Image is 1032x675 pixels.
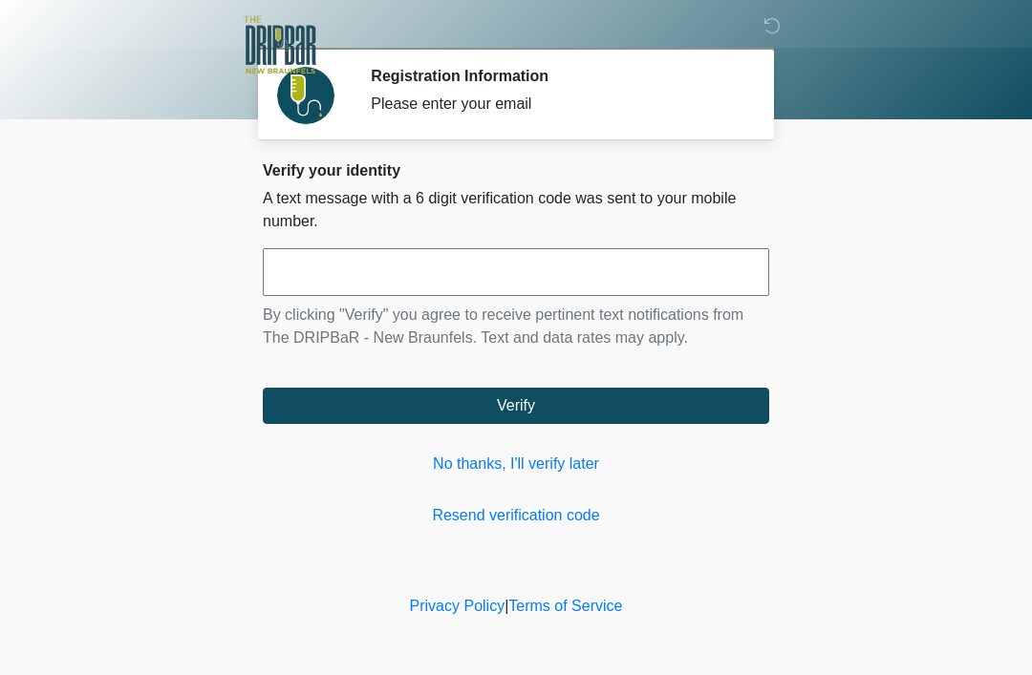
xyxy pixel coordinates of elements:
[263,161,769,179] h2: Verify your identity
[263,388,769,424] button: Verify
[410,598,505,614] a: Privacy Policy
[263,504,769,527] a: Resend verification code
[277,67,334,124] img: Agent Avatar
[371,93,741,116] div: Please enter your email
[505,598,508,614] a: |
[263,304,769,349] p: By clicking "Verify" you agree to receive pertinent text notifications from The DRIPBaR - New Bra...
[244,14,316,76] img: The DRIPBaR - New Braunfels Logo
[263,187,769,233] p: A text message with a 6 digit verification code was sent to your mobile number.
[263,453,769,475] a: No thanks, I'll verify later
[508,598,622,614] a: Terms of Service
